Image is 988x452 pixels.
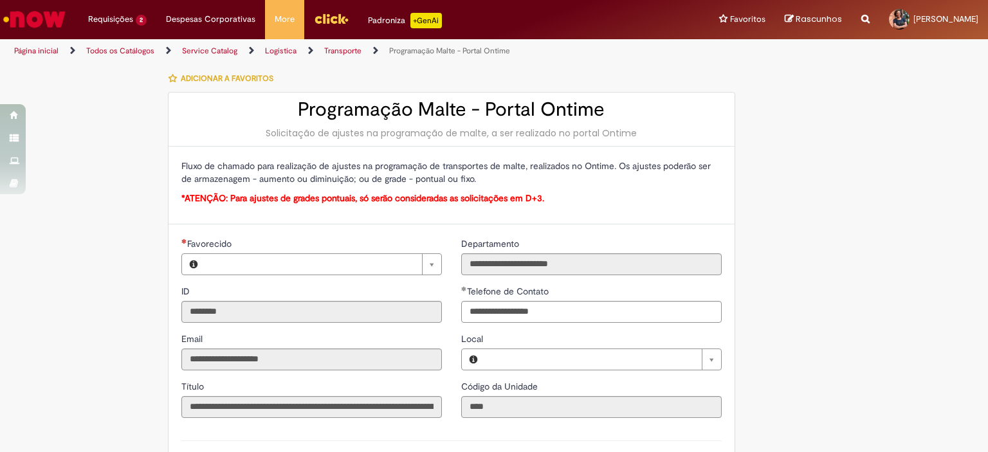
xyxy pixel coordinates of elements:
input: ID [181,301,442,323]
a: Service Catalog [182,46,237,56]
span: Necessários - Favorecido [187,238,234,249]
label: Somente leitura - Código da Unidade [461,380,540,393]
span: Despesas Corporativas [166,13,255,26]
span: More [275,13,295,26]
p: +GenAi [410,13,442,28]
a: Limpar campo Local [485,349,721,370]
div: Padroniza [368,13,442,28]
span: *ATENÇÃO: Para ajustes de grades pontuais, só serão consideradas as solicitações em D+3. [181,192,544,204]
span: Obrigatório Preenchido [461,286,467,291]
span: Necessários [181,239,187,244]
p: Fluxo de chamado para realização de ajustes na programação de transportes de malte, realizados no... [181,159,722,185]
a: Programação Malte - Portal Ontime [389,46,510,56]
img: click_logo_yellow_360x200.png [314,9,349,28]
label: Somente leitura - Email [181,332,205,345]
span: Rascunhos [796,13,842,25]
a: Limpar campo Favorecido [205,254,441,275]
span: Somente leitura - Departamento [461,238,522,249]
span: Local [461,333,486,345]
span: [PERSON_NAME] [913,14,978,24]
a: Transporte [324,46,361,56]
button: Favorecido, Visualizar este registro [182,254,205,275]
span: Telefone de Contato [467,285,551,297]
label: Somente leitura - ID [181,285,192,298]
span: Adicionar a Favoritos [181,73,273,84]
ul: Trilhas de página [10,39,649,63]
img: ServiceNow [1,6,68,32]
h2: Programação Malte - Portal Ontime [181,99,722,120]
label: Somente leitura - Título [181,380,206,393]
a: Logistica [265,46,297,56]
label: Somente leitura - Departamento [461,237,522,250]
input: Telefone de Contato [461,301,722,323]
button: Local, Visualizar este registro [462,349,485,370]
a: Página inicial [14,46,59,56]
span: Requisições [88,13,133,26]
span: Somente leitura - Código da Unidade [461,381,540,392]
span: Favoritos [730,13,765,26]
span: Somente leitura - ID [181,285,192,297]
a: Todos os Catálogos [86,46,154,56]
input: Departamento [461,253,722,275]
div: Solicitação de ajustes na programação de malte, a ser realizado no portal Ontime [181,127,722,140]
span: 2 [136,15,147,26]
input: Título [181,396,442,418]
button: Adicionar a Favoritos [168,65,280,92]
span: Somente leitura - Título [181,381,206,392]
input: Email [181,348,442,370]
span: Somente leitura - Email [181,333,205,345]
a: Rascunhos [785,14,842,26]
input: Código da Unidade [461,396,722,418]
